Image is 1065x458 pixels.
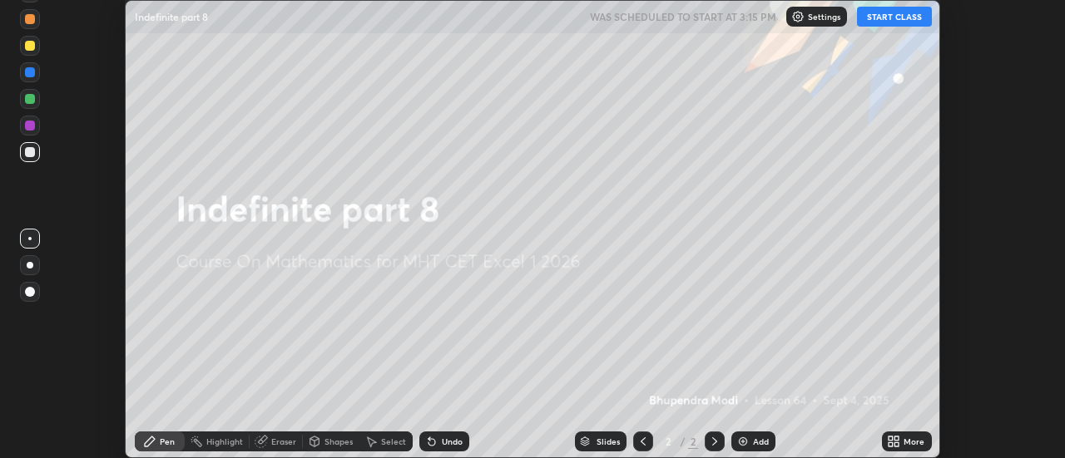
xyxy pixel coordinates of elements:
div: Undo [442,437,463,446]
div: Shapes [324,437,353,446]
div: Add [753,437,769,446]
div: 2 [660,436,676,446]
div: 2 [688,434,698,449]
div: Slides [597,437,620,446]
div: / [680,436,685,446]
img: add-slide-button [736,435,750,448]
p: Indefinite part 8 [135,10,208,23]
div: Eraser [271,437,296,446]
img: class-settings-icons [791,10,805,23]
div: More [904,437,924,446]
button: START CLASS [857,7,932,27]
div: Pen [160,437,175,446]
p: Settings [808,12,840,21]
div: Select [381,437,406,446]
div: Highlight [206,437,243,446]
h5: WAS SCHEDULED TO START AT 3:15 PM [590,9,776,24]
